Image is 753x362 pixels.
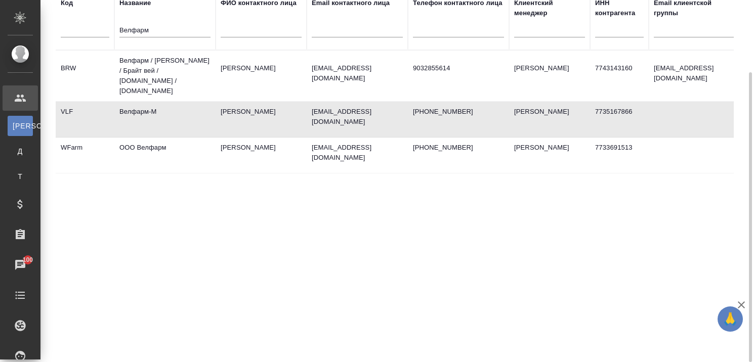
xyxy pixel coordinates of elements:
p: [EMAIL_ADDRESS][DOMAIN_NAME] [312,143,403,163]
p: [EMAIL_ADDRESS][DOMAIN_NAME] [312,107,403,127]
td: BRW [56,58,114,94]
p: [EMAIL_ADDRESS][DOMAIN_NAME] [312,63,403,83]
span: 🙏 [722,308,739,330]
td: ООО Велфарм [114,138,216,173]
p: [PHONE_NUMBER] [413,107,504,117]
td: Велфарм / [PERSON_NAME] / Брайт вей / [DOMAIN_NAME] / [DOMAIN_NAME] [114,51,216,101]
td: Велфарм-М [114,102,216,137]
td: 7733691513 [590,138,649,173]
td: VLF [56,102,114,137]
p: 9032855614 [413,63,504,73]
td: [PERSON_NAME] [509,102,590,137]
td: [PERSON_NAME] [216,58,307,94]
span: 100 [17,255,39,265]
td: 7743143160 [590,58,649,94]
td: [PERSON_NAME] [216,102,307,137]
td: [PERSON_NAME] [216,138,307,173]
a: Т [8,166,33,187]
span: Д [13,146,28,156]
a: [PERSON_NAME] [8,116,33,136]
button: 🙏 [718,306,743,332]
td: [PERSON_NAME] [509,58,590,94]
td: [EMAIL_ADDRESS][DOMAIN_NAME] [649,58,740,94]
a: 100 [3,252,38,278]
a: Д [8,141,33,161]
td: 7735167866 [590,102,649,137]
span: [PERSON_NAME] [13,121,28,131]
td: WFarm [56,138,114,173]
td: [PERSON_NAME] [509,138,590,173]
p: [PHONE_NUMBER] [413,143,504,153]
span: Т [13,171,28,182]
